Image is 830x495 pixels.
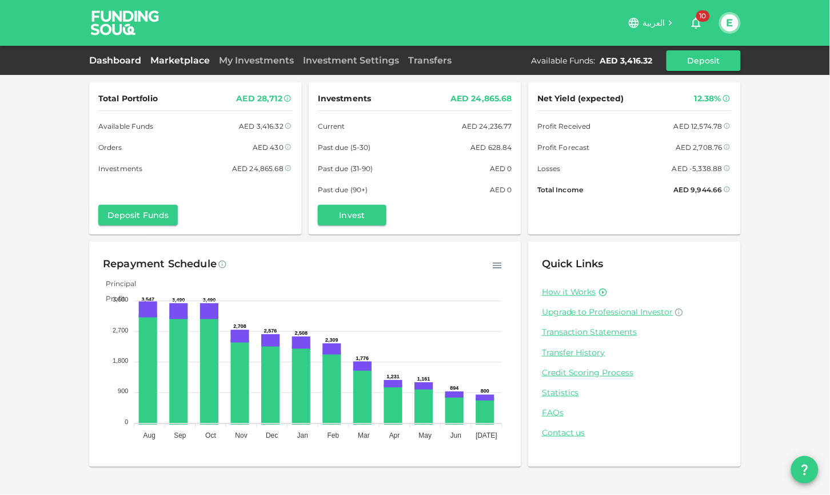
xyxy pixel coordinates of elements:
div: AED -5,338.88 [672,163,723,175]
a: My Investments [214,55,298,66]
tspan: [DATE] [476,431,497,439]
tspan: Jan [297,431,308,439]
span: Past due (31-90) [318,163,373,175]
div: AED 3,416.32 [239,120,284,132]
tspan: 1,800 [113,357,129,364]
tspan: Mar [358,431,370,439]
div: AED 0 [490,184,512,196]
span: 10 [696,10,710,22]
a: Credit Scoring Process [542,367,727,378]
span: Total Portfolio [98,92,158,106]
div: Available Funds : [531,55,596,66]
div: AED 3,416.32 [600,55,653,66]
div: Repayment Schedule [103,255,217,274]
tspan: Apr [389,431,400,439]
span: العربية [643,18,665,28]
div: AED 2,708.76 [676,141,723,153]
span: Orders [98,141,122,153]
span: Principal [97,279,136,288]
span: Available Funds [98,120,154,132]
a: Transfer History [542,347,727,358]
div: AED 9,944.66 [673,184,723,196]
button: Deposit [667,50,741,71]
a: Contact us [542,427,727,438]
div: AED 24,865.68 [232,163,284,175]
span: Total Income [537,184,583,196]
div: AED 12,574.78 [674,120,723,132]
tspan: 2,700 [113,327,129,334]
button: Deposit Funds [98,205,178,225]
div: AED 0 [490,163,512,175]
a: Dashboard [89,55,146,66]
a: Investment Settings [298,55,404,66]
a: Marketplace [146,55,214,66]
tspan: May [419,431,432,439]
span: Past due (5-30) [318,141,371,153]
tspan: Nov [236,431,248,439]
div: AED 628.84 [470,141,512,153]
tspan: Jun [450,431,461,439]
a: Upgrade to Professional Investor [542,307,727,318]
tspan: Aug [143,431,155,439]
span: Losses [537,163,561,175]
a: Statistics [542,387,727,398]
button: question [791,456,819,484]
tspan: 3,600 [113,296,129,303]
button: Invest [318,205,386,225]
span: Investments [318,92,371,106]
div: AED 24,865.68 [450,92,512,106]
span: Investments [98,163,142,175]
span: Past due (90+) [318,184,368,196]
a: Transaction Statements [542,327,727,338]
span: Profit Forecast [537,141,590,153]
button: 10 [685,11,708,34]
span: Net Yield (expected) [537,92,624,106]
a: FAQs [542,407,727,418]
tspan: 0 [125,418,128,425]
tspan: 900 [118,388,128,395]
tspan: Dec [266,431,278,439]
button: E [721,14,739,31]
a: Transfers [404,55,456,66]
tspan: Oct [205,431,216,439]
span: Current [318,120,345,132]
span: Quick Links [542,258,604,270]
tspan: Sep [174,431,186,439]
div: AED 28,712 [236,92,282,106]
span: Profit Received [537,120,591,132]
tspan: Feb [328,431,340,439]
div: AED 24,236.77 [462,120,512,132]
span: Upgrade to Professional Investor [542,307,673,317]
a: How it Works [542,287,596,298]
div: 12.38% [695,92,721,106]
span: Profit [97,294,125,303]
div: AED 430 [253,141,284,153]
